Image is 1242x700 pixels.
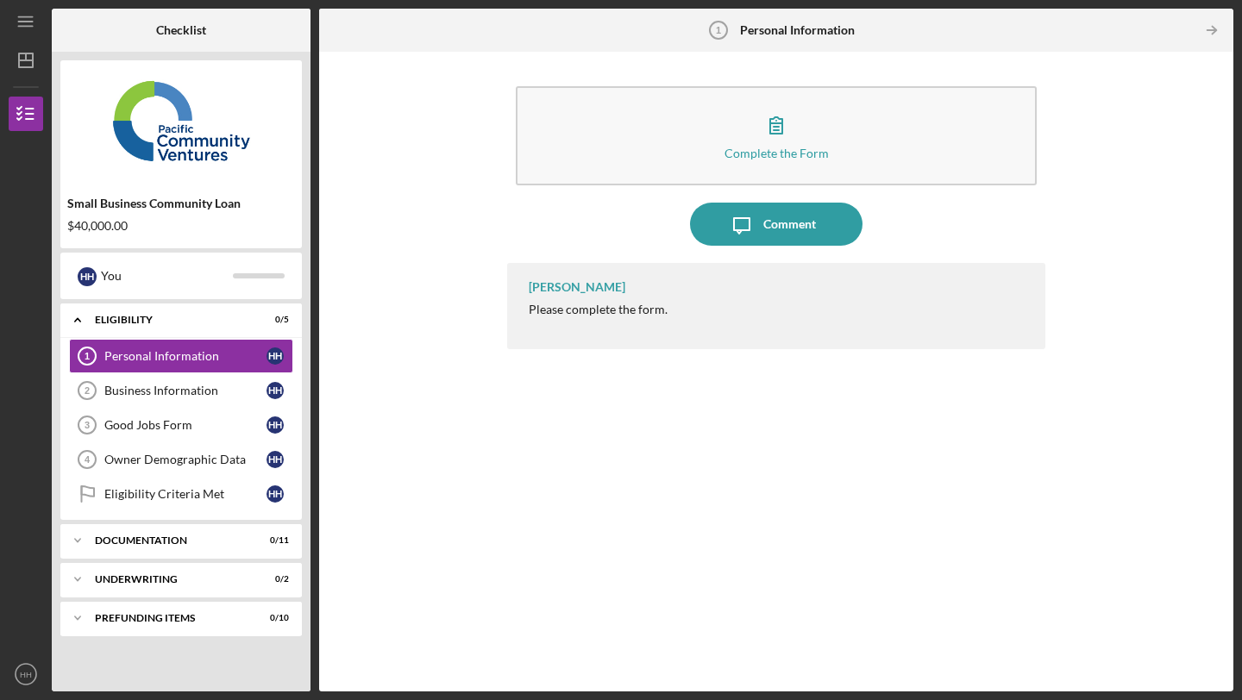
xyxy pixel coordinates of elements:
div: H H [267,416,284,434]
div: Small Business Community Loan [67,197,295,210]
div: H H [267,451,284,468]
tspan: 3 [85,420,90,430]
div: Good Jobs Form [104,418,267,432]
div: Please complete the form. [529,303,668,316]
b: Personal Information [740,23,855,37]
a: 2Business InformationHH [69,373,293,408]
div: H H [267,347,284,365]
img: Product logo [60,69,302,172]
tspan: 1 [716,25,721,35]
div: Eligibility [95,315,246,325]
div: H H [267,485,284,503]
div: 0 / 11 [258,535,289,546]
div: You [101,261,233,291]
button: Complete the Form [516,86,1037,185]
div: 0 / 10 [258,613,289,623]
div: 0 / 5 [258,315,289,325]
div: Eligibility Criteria Met [104,487,267,501]
div: Documentation [95,535,246,546]
tspan: 1 [85,351,90,361]
div: Complete the Form [724,147,829,159]
div: Underwriting [95,574,246,584]
div: Comment [763,203,816,246]
a: Eligibility Criteria MetHH [69,477,293,511]
div: H H [267,382,284,399]
a: 4Owner Demographic DataHH [69,442,293,477]
tspan: 2 [85,385,90,396]
div: 0 / 2 [258,574,289,584]
a: 1Personal InformationHH [69,339,293,373]
div: $40,000.00 [67,219,295,233]
b: Checklist [156,23,206,37]
div: Owner Demographic Data [104,453,267,466]
tspan: 4 [85,454,91,465]
div: H H [78,267,97,286]
div: Prefunding Items [95,613,246,623]
button: HH [9,657,43,691]
text: HH [20,670,32,679]
div: [PERSON_NAME] [529,280,625,294]
button: Comment [690,203,862,246]
div: Business Information [104,384,267,397]
div: Personal Information [104,349,267,363]
a: 3Good Jobs FormHH [69,408,293,442]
